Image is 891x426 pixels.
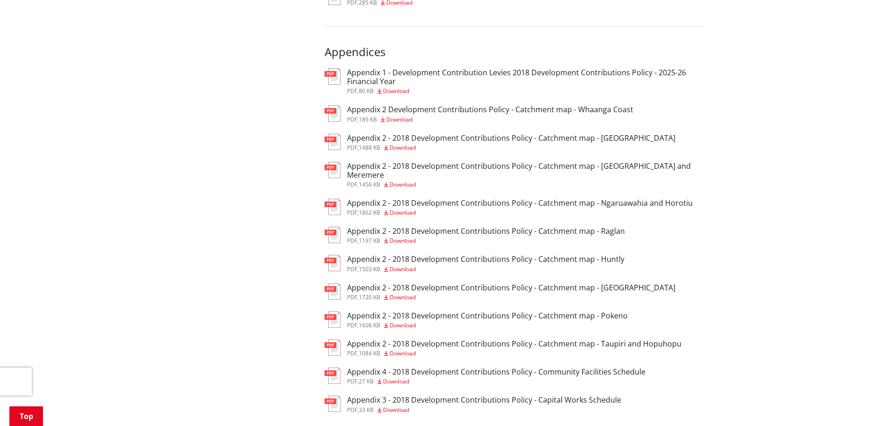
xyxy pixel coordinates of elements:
[390,349,416,357] span: Download
[347,323,628,328] div: ,
[347,68,704,86] h3: Appendix 1 - Development Contribution Levies 2018 Development Contributions Policy - 2025-26 Fina...
[359,181,380,188] span: 1456 KB
[9,406,43,426] a: Top
[325,199,340,215] img: document-pdf.svg
[347,377,357,385] span: pdf
[359,209,380,217] span: 1862 KB
[347,396,621,404] h3: Appendix 3 - 2018 Development Contributions Policy - Capital Works Schedule
[347,265,357,273] span: pdf
[347,182,704,188] div: ,
[347,88,704,94] div: ,
[347,117,633,123] div: ,
[347,339,681,348] h3: Appendix 2 - 2018 Development Contributions Policy - Catchment map - Taupiri and Hopuhopu
[325,134,675,151] a: Appendix 2 - 2018 Development Contributions Policy - Catchment map - [GEOGRAPHIC_DATA] pdf,1488 K...
[325,199,693,216] a: Appendix 2 - 2018 Development Contributions Policy - Catchment map - Ngaruawahia and Horotiu pdf,...
[347,255,624,264] h3: Appendix 2 - 2018 Development Contributions Policy - Catchment map - Huntly
[325,339,340,356] img: document-pdf.svg
[848,387,882,420] iframe: Messenger Launcher
[347,237,357,245] span: pdf
[325,311,340,328] img: document-pdf.svg
[325,105,633,122] a: Appendix 2 Development Contributions Policy - Catchment map - Whaanga Coast pdf,189 KB Download
[359,116,377,123] span: 189 KB
[347,227,625,236] h3: Appendix 2 - 2018 Development Contributions Policy - Catchment map - Raglan
[347,267,624,272] div: ,
[325,396,340,412] img: document-pdf.svg
[347,406,357,414] span: pdf
[390,181,416,188] span: Download
[347,181,357,188] span: pdf
[359,87,374,95] span: 80 KB
[347,283,675,292] h3: Appendix 2 - 2018 Development Contributions Policy - Catchment map - [GEOGRAPHIC_DATA]
[325,227,625,244] a: Appendix 2 - 2018 Development Contributions Policy - Catchment map - Raglan pdf,1197 KB Download
[325,227,340,243] img: document-pdf.svg
[347,379,645,384] div: ,
[347,134,675,143] h3: Appendix 2 - 2018 Development Contributions Policy - Catchment map - [GEOGRAPHIC_DATA]
[325,255,624,272] a: Appendix 2 - 2018 Development Contributions Policy - Catchment map - Huntly pdf,1503 KB Download
[359,349,380,357] span: 1084 KB
[325,134,340,150] img: document-pdf.svg
[325,162,704,188] a: Appendix 2 - 2018 Development Contributions Policy - Catchment map - [GEOGRAPHIC_DATA] and Mereme...
[347,238,625,244] div: ,
[347,349,357,357] span: pdf
[325,68,340,85] img: document-pdf.svg
[347,407,621,413] div: ,
[347,293,357,301] span: pdf
[325,368,645,384] a: Appendix 4 - 2018 Development Contributions Policy - Community Facilities Schedule pdf,27 KB Down...
[347,368,645,376] h3: Appendix 4 - 2018 Development Contributions Policy - Community Facilities Schedule
[359,237,380,245] span: 1197 KB
[347,145,675,151] div: ,
[347,295,675,300] div: ,
[390,209,416,217] span: Download
[325,162,340,178] img: document-pdf.svg
[347,210,693,216] div: ,
[347,209,357,217] span: pdf
[390,293,416,301] span: Download
[347,321,357,329] span: pdf
[347,351,681,356] div: ,
[325,45,704,59] h3: Appendices
[383,87,409,95] span: Download
[325,283,340,300] img: document-pdf.svg
[359,377,374,385] span: 27 KB
[359,321,380,329] span: 1606 KB
[347,162,704,180] h3: Appendix 2 - 2018 Development Contributions Policy - Catchment map - [GEOGRAPHIC_DATA] and Meremere
[390,237,416,245] span: Download
[325,68,704,94] a: Appendix 1 - Development Contribution Levies 2018 Development Contributions Policy - 2025-26 Fina...
[325,283,675,300] a: Appendix 2 - 2018 Development Contributions Policy - Catchment map - [GEOGRAPHIC_DATA] pdf,1720 K...
[347,87,357,95] span: pdf
[347,105,633,114] h3: Appendix 2 Development Contributions Policy - Catchment map - Whaanga Coast
[386,116,413,123] span: Download
[347,116,357,123] span: pdf
[383,377,409,385] span: Download
[390,321,416,329] span: Download
[325,255,340,271] img: document-pdf.svg
[359,293,380,301] span: 1720 KB
[347,199,693,208] h3: Appendix 2 - 2018 Development Contributions Policy - Catchment map - Ngaruawahia and Horotiu
[347,311,628,320] h3: Appendix 2 - 2018 Development Contributions Policy - Catchment map - Pokeno
[359,406,374,414] span: 33 KB
[359,144,380,152] span: 1488 KB
[325,339,681,356] a: Appendix 2 - 2018 Development Contributions Policy - Catchment map - Taupiri and Hopuhopu pdf,108...
[325,368,340,384] img: document-pdf.svg
[325,311,628,328] a: Appendix 2 - 2018 Development Contributions Policy - Catchment map - Pokeno pdf,1606 KB Download
[390,144,416,152] span: Download
[325,396,621,412] a: Appendix 3 - 2018 Development Contributions Policy - Capital Works Schedule pdf,33 KB Download
[347,144,357,152] span: pdf
[359,265,380,273] span: 1503 KB
[325,105,340,122] img: document-pdf.svg
[383,406,409,414] span: Download
[390,265,416,273] span: Download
